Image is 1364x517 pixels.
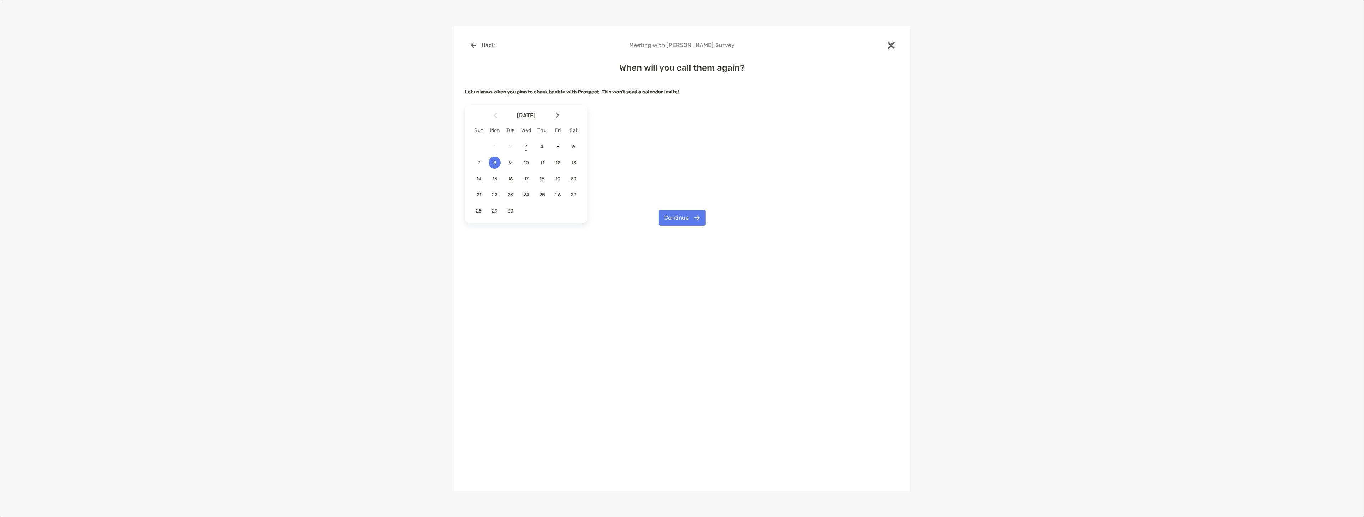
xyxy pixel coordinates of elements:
span: 21 [473,192,485,198]
span: 17 [520,176,532,182]
strong: This won't send a calendar invite! [602,89,679,94]
div: Mon [487,127,502,133]
span: 13 [567,160,580,166]
div: Sat [566,127,581,133]
img: Arrow icon [556,112,559,118]
span: 29 [489,208,501,214]
img: button icon [694,215,700,221]
span: 16 [504,176,516,182]
span: 25 [536,192,548,198]
span: 1 [489,144,501,150]
div: Tue [502,127,518,133]
span: 22 [489,192,501,198]
span: 8 [489,160,501,166]
span: [DATE] [499,112,554,119]
button: Continue [659,210,706,226]
span: 10 [520,160,532,166]
span: 9 [504,160,516,166]
div: Sun [471,127,487,133]
span: 7 [473,160,485,166]
img: close modal [888,42,895,49]
span: 20 [567,176,580,182]
h4: Meeting with [PERSON_NAME] Survey [465,42,899,48]
span: 27 [567,192,580,198]
div: Fri [550,127,566,133]
span: 12 [552,160,564,166]
span: 24 [520,192,532,198]
img: Arrow icon [494,112,497,118]
span: 11 [536,160,548,166]
div: Wed [518,127,534,133]
span: 23 [504,192,516,198]
div: Thu [534,127,550,133]
span: 15 [489,176,501,182]
button: Back [465,37,500,53]
span: 26 [552,192,564,198]
span: 4 [536,144,548,150]
span: 18 [536,176,548,182]
span: 14 [473,176,485,182]
span: 30 [504,208,516,214]
span: 28 [473,208,485,214]
h4: When will you call them again? [465,63,899,73]
span: 5 [552,144,564,150]
span: 6 [567,144,580,150]
span: 2 [504,144,516,150]
h5: Let us know when you plan to check back in with Prospect. [465,89,899,94]
img: button icon [471,42,476,48]
span: 19 [552,176,564,182]
span: 3 [520,144,532,150]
